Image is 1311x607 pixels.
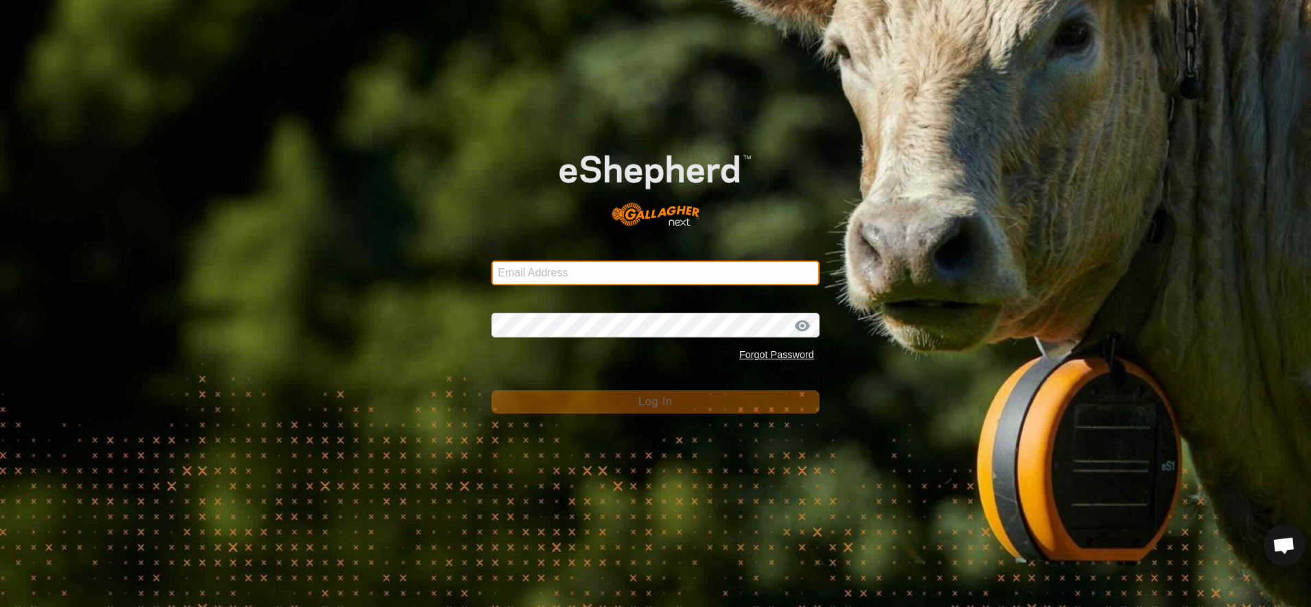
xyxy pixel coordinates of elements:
button: Log In [491,390,820,414]
span: Log In [638,396,672,407]
input: Email Address [491,261,820,285]
img: E-shepherd Logo [524,128,787,239]
a: Forgot Password [739,349,814,360]
div: Open chat [1264,525,1305,566]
